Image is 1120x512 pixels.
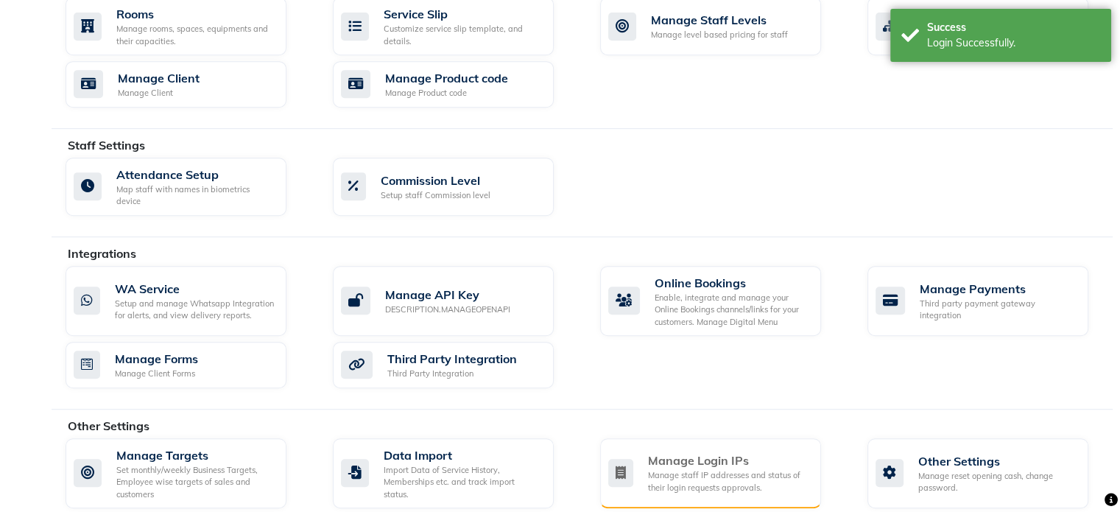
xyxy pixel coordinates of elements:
a: Commission LevelSetup staff Commission level [333,158,578,216]
div: DESCRIPTION.MANAGEOPENAPI [385,304,510,316]
div: Setup staff Commission level [381,189,490,202]
div: Customize service slip template, and details. [384,23,542,47]
div: Manage Client [118,87,200,99]
a: Manage API KeyDESCRIPTION.MANAGEOPENAPI [333,266,578,337]
div: Third Party Integration [387,350,517,368]
a: Data ImportImport Data of Service History, Memberships etc. and track import status. [333,438,578,509]
div: Manage staff IP addresses and status of their login requests approvals. [648,469,809,494]
a: Manage FormsManage Client Forms [66,342,311,388]
div: Setup and manage Whatsapp Integration for alerts, and view delivery reports. [115,298,275,322]
div: Manage Staff Levels [651,11,788,29]
div: Manage Client Forms [115,368,198,380]
div: Manage Login IPs [648,452,809,469]
div: Manage Product code [385,87,508,99]
div: Manage Payments [920,280,1077,298]
div: Service Slip [384,5,542,23]
a: Online BookingsEnable, integrate and manage your Online Bookings channels/links for your customer... [600,266,845,337]
div: Success [927,20,1100,35]
div: Commission Level [381,172,490,189]
div: Enable, integrate and manage your Online Bookings channels/links for your customers. Manage Digit... [655,292,809,329]
a: Manage TargetsSet monthly/weekly Business Targets, Employee wise targets of sales and customers [66,438,311,509]
a: Manage ClientManage Client [66,61,311,108]
a: Manage PaymentsThird party payment gateway integration [867,266,1113,337]
div: Manage API Key [385,286,510,304]
div: Attendance Setup [116,166,275,183]
div: Rooms [116,5,275,23]
a: Third Party IntegrationThird Party Integration [333,342,578,388]
div: Map staff with names in biometrics device [116,183,275,208]
div: Other Settings [918,452,1077,470]
a: Other SettingsManage reset opening cash, change password. [867,438,1113,509]
div: Manage rooms, spaces, equipments and their capacities. [116,23,275,47]
div: Manage Product code [385,69,508,87]
div: Manage level based pricing for staff [651,29,788,41]
div: Set monthly/weekly Business Targets, Employee wise targets of sales and customers [116,464,275,501]
a: Manage Product codeManage Product code [333,61,578,108]
div: Data Import [384,446,542,464]
div: Import Data of Service History, Memberships etc. and track import status. [384,464,542,501]
div: Manage Forms [115,350,198,368]
div: Manage Client [118,69,200,87]
a: Manage Login IPsManage staff IP addresses and status of their login requests approvals. [600,438,845,509]
a: WA ServiceSetup and manage Whatsapp Integration for alerts, and view delivery reports. [66,266,311,337]
div: WA Service [115,280,275,298]
div: Online Bookings [655,274,809,292]
a: Attendance SetupMap staff with names in biometrics device [66,158,311,216]
div: Login Successfully. [927,35,1100,51]
div: Third party payment gateway integration [920,298,1077,322]
div: Third Party Integration [387,368,517,380]
div: Manage reset opening cash, change password. [918,470,1077,494]
div: Manage Targets [116,446,275,464]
